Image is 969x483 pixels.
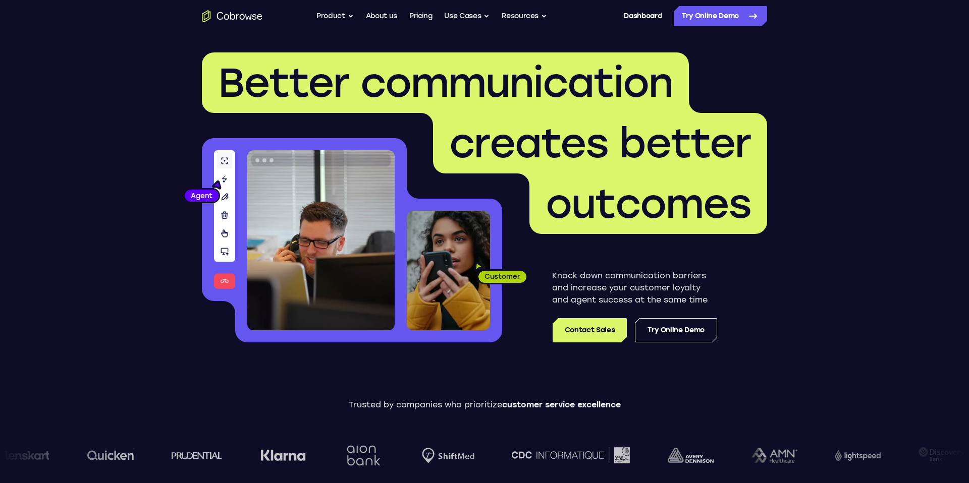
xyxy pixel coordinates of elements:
img: prudential [169,451,220,459]
a: Contact Sales [553,318,627,342]
a: Dashboard [624,6,662,26]
button: Use Cases [444,6,490,26]
img: AMN Healthcare [748,448,794,463]
button: Product [316,6,354,26]
span: Better communication [218,58,673,107]
img: Shiftmed [418,448,471,463]
a: Try Online Demo [674,6,767,26]
span: customer service excellence [502,400,621,409]
a: Try Online Demo [635,318,717,342]
img: Aion Bank [340,435,381,476]
button: Resources [502,6,547,26]
img: Klarna [257,449,302,461]
span: creates better [449,119,751,167]
img: avery-dennison [664,448,710,463]
img: Lightspeed [831,450,877,460]
a: Go to the home page [202,10,262,22]
a: Pricing [409,6,433,26]
a: About us [366,6,397,26]
img: A customer support agent talking on the phone [247,150,395,330]
p: Knock down communication barriers and increase your customer loyalty and agent success at the sam... [552,270,717,306]
span: outcomes [546,179,751,228]
img: A customer holding their phone [407,211,490,330]
img: CDC Informatique [509,447,627,463]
